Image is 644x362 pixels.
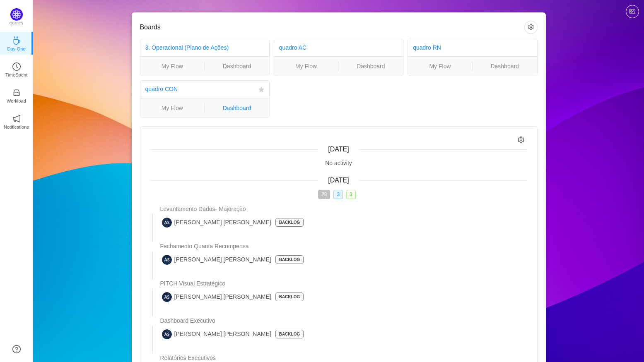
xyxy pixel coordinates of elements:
span: [PERSON_NAME] [PERSON_NAME] [162,329,271,339]
div: No activity [150,159,527,168]
button: icon: picture [626,5,639,18]
a: Fechamento Quanta Recompensa [160,242,527,251]
span: [PERSON_NAME] [PERSON_NAME] [162,218,271,228]
a: My Flow [408,62,472,71]
img: AA [162,292,172,302]
a: icon: question-circle [12,345,21,353]
span: [PERSON_NAME] [PERSON_NAME] [162,255,271,265]
span: PITCH Visual Estratégico [160,279,226,288]
a: 3. Operacional (Plano de Ações) [145,44,229,51]
a: icon: notificationNotifications [12,117,21,125]
img: AA [162,329,172,339]
p: BACKLOG [276,330,304,338]
span: [DATE] [328,177,349,184]
i: icon: clock-circle [12,62,21,71]
span: 3 [333,190,343,199]
span: [PERSON_NAME] [PERSON_NAME] [162,292,271,302]
span: 28 [318,190,330,199]
p: BACKLOG [276,293,304,301]
a: quadro RN [413,44,441,51]
i: icon: notification [12,115,21,123]
p: Quantify [10,21,24,26]
a: Levantamento Dados- Majoração [160,205,527,213]
a: Dashboard [473,62,537,71]
i: icon: star [258,87,264,93]
span: 3 [346,190,356,199]
p: Notifications [4,123,29,131]
a: My Flow [140,103,205,113]
a: icon: coffeeDay One [12,39,21,47]
p: BACKLOG [276,218,304,226]
p: TimeSpent [5,71,28,79]
img: Quantify [10,8,23,21]
p: Day One [7,45,25,53]
button: icon: setting [524,21,538,34]
p: BACKLOG [276,256,304,264]
a: My Flow [140,62,205,71]
a: Dashboard Executivo [160,316,527,325]
a: icon: inboxWorkload [12,91,21,99]
span: [DATE] [328,146,349,153]
i: icon: coffee [12,36,21,45]
a: My Flow [274,62,338,71]
a: quadro AC [279,44,306,51]
a: icon: clock-circleTimeSpent [12,65,21,73]
span: Levantamento Dados- Majoração [160,205,246,213]
a: Dashboard [205,62,269,71]
a: Dashboard [338,62,403,71]
img: AA [162,218,172,228]
a: quadro CON [145,86,178,92]
span: Fechamento Quanta Recompensa [160,242,249,251]
a: Dashboard [205,103,269,113]
h3: Boards [140,23,524,31]
span: Dashboard Executivo [160,316,215,325]
p: Workload [7,97,26,105]
i: icon: inbox [12,89,21,97]
i: icon: setting [518,137,525,144]
a: PITCH Visual Estratégico [160,279,527,288]
img: AA [162,255,172,265]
